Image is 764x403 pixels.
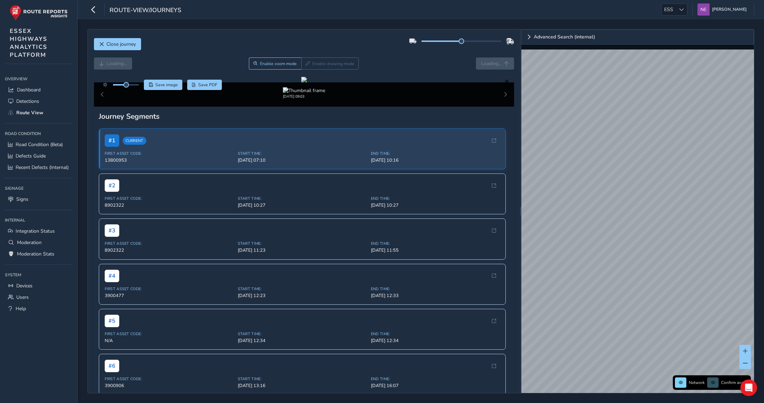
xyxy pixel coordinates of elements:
[5,183,72,194] div: Signage
[105,247,234,253] span: 8902322
[371,247,500,253] span: [DATE] 11:55
[16,196,28,203] span: Signs
[5,303,72,314] a: Help
[155,82,178,88] span: Save image
[17,87,41,93] span: Dashboard
[10,5,68,20] img: rr logo
[697,3,749,16] button: [PERSON_NAME]
[238,293,367,299] span: [DATE] 12:23
[238,338,367,344] span: [DATE] 12:34
[105,202,234,208] span: 8902322
[371,202,500,208] span: [DATE] 10:27
[105,134,119,147] span: # 1
[10,27,47,59] span: ESSEX HIGHWAYS ANALYTICS PLATFORM
[105,224,119,237] span: # 3
[105,241,234,246] span: First Asset Code:
[105,360,119,372] span: # 6
[249,57,301,70] button: Zoom
[712,3,747,16] span: [PERSON_NAME]
[238,376,367,382] span: Start Time:
[371,196,500,201] span: End Time:
[238,157,367,163] span: [DATE] 07:10
[238,331,367,337] span: Start Time:
[238,383,367,389] span: [DATE] 13:16
[110,6,181,16] span: route-view/journeys
[16,141,63,148] span: Road Condition (Beta)
[106,41,136,47] span: Close journey
[105,315,119,327] span: # 5
[534,35,595,39] span: Advanced Search (internal)
[371,293,500,299] span: [DATE] 12:33
[105,331,234,337] span: First Asset Code:
[371,383,500,389] span: [DATE] 16:07
[5,107,72,118] a: Route View
[371,157,500,163] span: [DATE] 10:16
[238,241,367,246] span: Start Time:
[94,38,141,50] button: Close journey
[740,379,757,396] div: Open Intercom Messenger
[5,150,72,162] a: Defects Guide
[144,80,182,90] button: Save
[5,194,72,205] a: Signs
[238,202,367,208] span: [DATE] 10:27
[105,383,234,389] span: 3900906
[371,331,500,337] span: End Time:
[371,338,500,344] span: [DATE] 12:34
[5,128,72,139] div: Road Condition
[371,286,500,292] span: End Time:
[689,380,705,385] span: Network
[238,196,367,201] span: Start Time:
[105,286,234,292] span: First Asset Code:
[198,82,217,88] span: Save PDF
[16,164,69,171] span: Recent Defects (Internal)
[17,239,42,246] span: Moderation
[16,98,39,105] span: Detections
[16,109,43,116] span: Route View
[5,248,72,260] a: Moderation Stats
[105,196,234,201] span: First Asset Code:
[371,376,500,382] span: End Time:
[16,294,29,301] span: Users
[5,280,72,292] a: Devices
[662,4,676,15] span: ESS
[5,292,72,303] a: Users
[16,228,55,234] span: Integration Status
[371,151,500,156] span: End Time:
[5,225,72,237] a: Integration Status
[105,376,234,382] span: First Asset Code:
[5,96,72,107] a: Detections
[105,179,119,192] span: # 2
[123,137,146,145] span: Current
[238,151,367,156] span: Start Time:
[17,251,54,257] span: Moderation Stats
[105,270,119,282] span: # 4
[5,162,72,173] a: Recent Defects (Internal)
[5,139,72,150] a: Road Condition (Beta)
[521,29,754,45] a: Expand
[105,151,234,156] span: First Asset Code:
[16,305,26,312] span: Help
[105,293,234,299] span: 3900477
[697,3,710,16] img: diamond-layout
[5,215,72,225] div: Internal
[5,74,72,84] div: Overview
[16,283,33,289] span: Devices
[721,380,749,385] span: Confirm assets
[238,286,367,292] span: Start Time:
[99,111,509,121] div: Journey Segments
[371,241,500,246] span: End Time:
[187,80,222,90] button: PDF
[283,94,325,99] div: [DATE] 09:03
[5,270,72,280] div: System
[283,87,325,94] img: Thumbnail frame
[105,157,234,163] span: 13800953
[260,61,297,66] span: Enable zoom mode
[16,153,46,159] span: Defects Guide
[238,247,367,253] span: [DATE] 11:23
[5,237,72,248] a: Moderation
[5,84,72,96] a: Dashboard
[105,338,234,344] span: N/A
